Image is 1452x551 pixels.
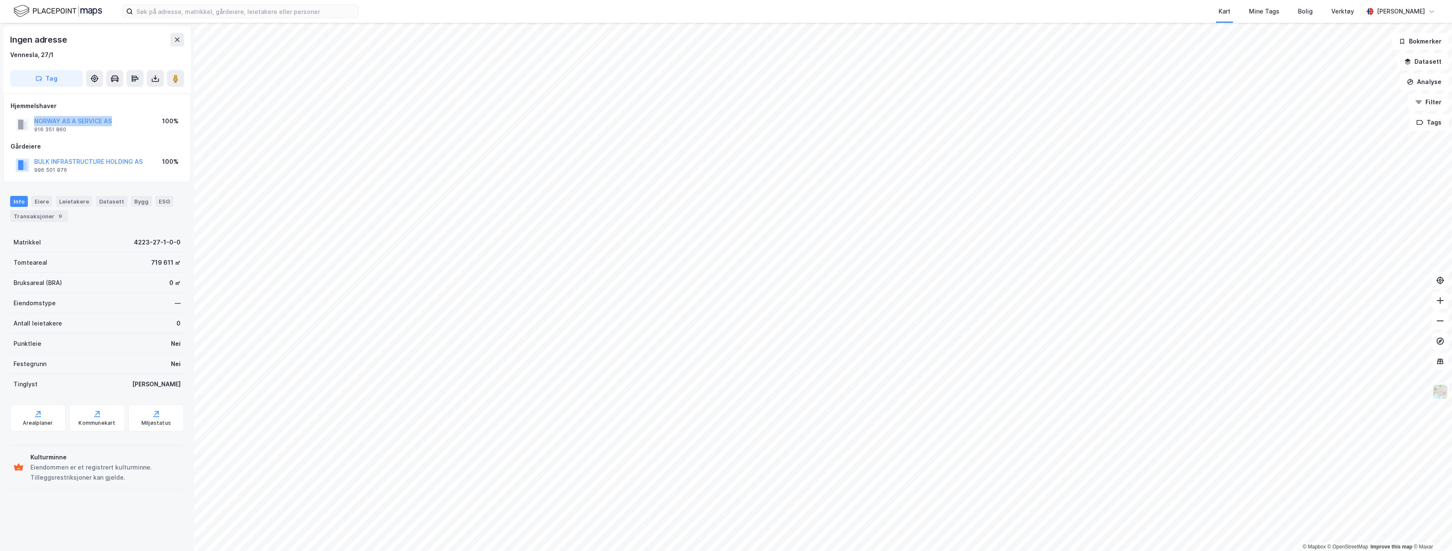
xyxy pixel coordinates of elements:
[11,141,184,152] div: Gårdeiere
[1410,510,1452,551] iframe: Chat Widget
[1409,114,1449,131] button: Tags
[1298,6,1313,16] div: Bolig
[1327,544,1368,550] a: OpenStreetMap
[14,4,102,19] img: logo.f888ab2527a4732fd821a326f86c7f29.svg
[171,339,181,349] div: Nei
[14,237,41,247] div: Matrikkel
[23,420,53,426] div: Arealplaner
[1410,510,1452,551] div: Kontrollprogram for chat
[14,318,62,328] div: Antall leietakere
[14,339,41,349] div: Punktleie
[171,359,181,369] div: Nei
[151,258,181,268] div: 719 611 ㎡
[14,278,62,288] div: Bruksareal (BRA)
[10,70,83,87] button: Tag
[1400,73,1449,90] button: Analyse
[1249,6,1279,16] div: Mine Tags
[10,50,54,60] div: Vennesla, 27/1
[1408,94,1449,111] button: Filter
[133,5,358,18] input: Søk på adresse, matrikkel, gårdeiere, leietakere eller personer
[14,298,56,308] div: Eiendomstype
[10,196,28,207] div: Info
[1432,384,1448,400] img: Z
[134,237,181,247] div: 4223-27-1-0-0
[1219,6,1230,16] div: Kart
[176,318,181,328] div: 0
[169,278,181,288] div: 0 ㎡
[30,462,181,483] div: Eiendommen er et registrert kulturminne. Tilleggsrestriksjoner kan gjelde.
[30,452,181,462] div: Kulturminne
[162,157,179,167] div: 100%
[132,379,181,389] div: [PERSON_NAME]
[10,33,68,46] div: Ingen adresse
[131,196,152,207] div: Bygg
[155,196,173,207] div: ESG
[10,210,68,222] div: Transaksjoner
[14,359,46,369] div: Festegrunn
[56,212,65,220] div: 9
[14,258,47,268] div: Tomteareal
[14,379,38,389] div: Tinglyst
[31,196,52,207] div: Eiere
[1303,544,1326,550] a: Mapbox
[34,126,66,133] div: 916 351 860
[96,196,127,207] div: Datasett
[162,116,179,126] div: 100%
[175,298,181,308] div: —
[1377,6,1425,16] div: [PERSON_NAME]
[1371,544,1412,550] a: Improve this map
[34,167,67,174] div: 996 501 876
[141,420,171,426] div: Miljøstatus
[1397,53,1449,70] button: Datasett
[1392,33,1449,50] button: Bokmerker
[79,420,115,426] div: Kommunekart
[56,196,92,207] div: Leietakere
[11,101,184,111] div: Hjemmelshaver
[1331,6,1354,16] div: Verktøy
